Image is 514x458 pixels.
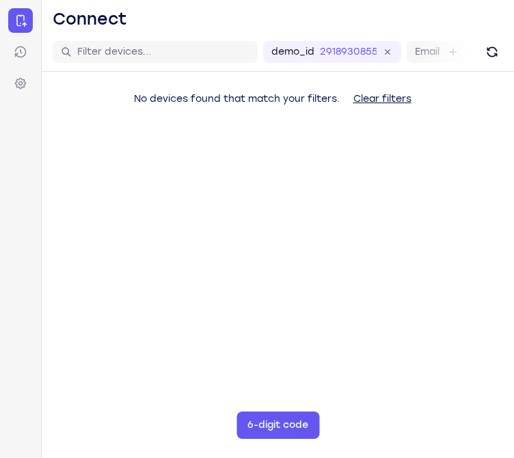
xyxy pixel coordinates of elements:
[8,8,33,33] a: Connect
[134,93,340,105] span: No devices found that match your filters.
[271,45,314,59] label: demo_id
[481,41,503,63] button: Refresh
[8,40,33,64] a: Sessions
[8,71,33,96] a: Settings
[415,45,439,59] label: Email
[236,412,319,439] button: 6-digit code
[77,45,249,59] input: Filter devices...
[342,85,422,113] button: Clear filters
[53,8,127,30] h1: Connect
